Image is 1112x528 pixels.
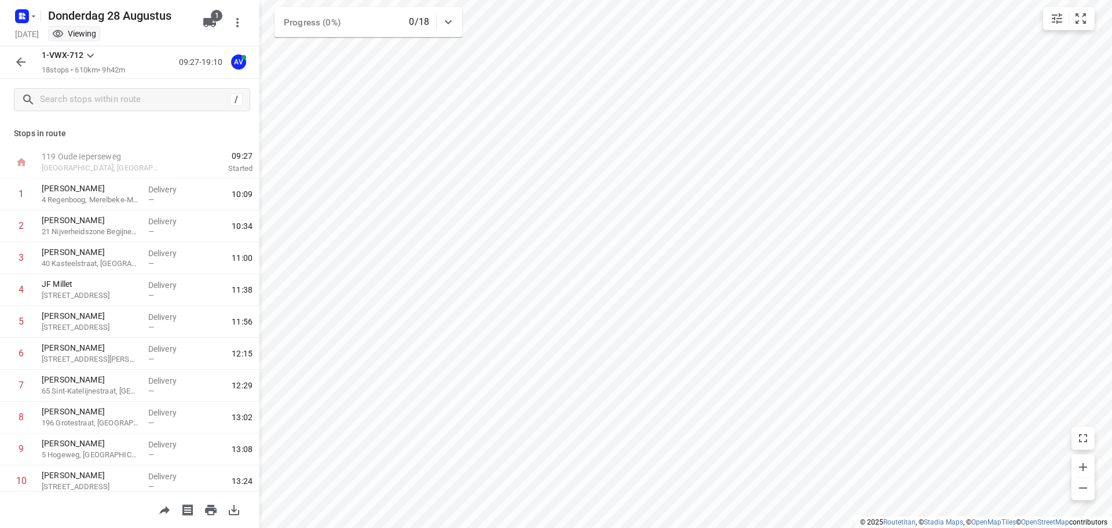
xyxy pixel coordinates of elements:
p: Stops in route [14,128,246,140]
p: 40 Kasteelstraat, [GEOGRAPHIC_DATA] [42,258,139,270]
p: 4 Regenboog, Merelbeke-Melle [42,194,139,206]
p: 18 stops • 610km • 9h42m [42,65,125,76]
span: Print shipping labels [176,504,199,515]
span: 11:38 [232,284,253,296]
span: — [148,195,154,204]
div: small contained button group [1043,7,1095,30]
button: 1 [198,11,221,34]
p: [STREET_ADDRESS] [42,481,139,493]
div: Viewing [52,28,96,39]
p: JF Millet [42,278,139,290]
p: [PERSON_NAME] [42,374,139,385]
p: 65 Sint-Katelijnestraat, Mechelen [42,385,139,397]
a: Routetitan [883,518,916,526]
span: — [148,355,154,363]
p: 5 Hogeweg, [GEOGRAPHIC_DATA] [42,449,139,461]
span: 10:34 [232,220,253,232]
p: [PERSON_NAME] [42,246,139,258]
div: 8 [19,412,24,423]
p: 119 Oude Ieperseweg [42,151,162,162]
p: Started [176,163,253,174]
span: — [148,291,154,300]
div: 2 [19,220,24,231]
span: — [148,259,154,268]
span: — [148,482,154,491]
div: 5 [19,316,24,327]
span: — [148,227,154,236]
p: Delivery [148,184,191,195]
p: 37 Langestraat, Kampenhout [42,322,139,333]
p: [GEOGRAPHIC_DATA], [GEOGRAPHIC_DATA] [42,162,162,174]
span: Progress (0%) [284,17,341,28]
span: 13:08 [232,443,253,455]
span: Share route [153,504,176,515]
div: 9 [19,443,24,454]
input: Search stops within route [40,91,230,109]
a: OpenMapTiles [971,518,1016,526]
span: 12:29 [232,380,253,391]
span: — [148,323,154,332]
span: — [148,418,154,427]
p: 196 Grotestraat, Rotselaar [42,417,139,429]
p: Delivery [148,311,191,323]
p: [PERSON_NAME] [42,406,139,417]
p: [PERSON_NAME] [42,438,139,449]
span: 13:24 [232,475,253,487]
div: 10 [16,475,27,486]
p: Delivery [148,471,191,482]
p: 1-VWX-712 [42,49,83,61]
p: 09:27-19:10 [179,56,227,68]
p: [PERSON_NAME] [42,214,139,226]
p: Delivery [148,279,191,291]
p: 21 Nijverheidszone Begijnenmeers, Liedekerke [42,226,139,238]
p: [PERSON_NAME] [42,183,139,194]
span: 11:00 [232,252,253,264]
span: 12:15 [232,348,253,359]
p: [PERSON_NAME] [42,310,139,322]
div: 4 [19,284,24,295]
p: 0/18 [409,15,429,29]
div: 3 [19,252,24,263]
div: 7 [19,380,24,391]
p: [STREET_ADDRESS][PERSON_NAME] [42,354,139,365]
span: — [148,387,154,395]
p: [PERSON_NAME] [42,342,139,354]
a: OpenStreetMap [1021,518,1069,526]
span: 10:09 [232,188,253,200]
div: 1 [19,188,24,199]
p: Delivery [148,216,191,227]
div: Progress (0%)0/18 [275,7,462,37]
p: Delivery [148,439,191,450]
div: 6 [19,348,24,359]
a: Stadia Maps [924,518,963,526]
span: 11:56 [232,316,253,327]
p: Delivery [148,343,191,355]
p: Delivery [148,407,191,418]
span: Assigned to Axel Verzele [227,56,250,67]
p: Delivery [148,375,191,387]
p: Delivery [148,247,191,259]
span: 1 [211,10,222,21]
div: / [230,93,243,106]
span: Download route [222,504,246,515]
p: 62 Dijkstraat, Steenokkerzeel [42,290,139,301]
span: 13:02 [232,412,253,423]
span: Print route [199,504,222,515]
span: 09:27 [176,150,253,162]
p: [PERSON_NAME] [42,469,139,481]
button: More [226,11,249,34]
span: — [148,450,154,459]
li: © 2025 , © , © © contributors [860,518,1107,526]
